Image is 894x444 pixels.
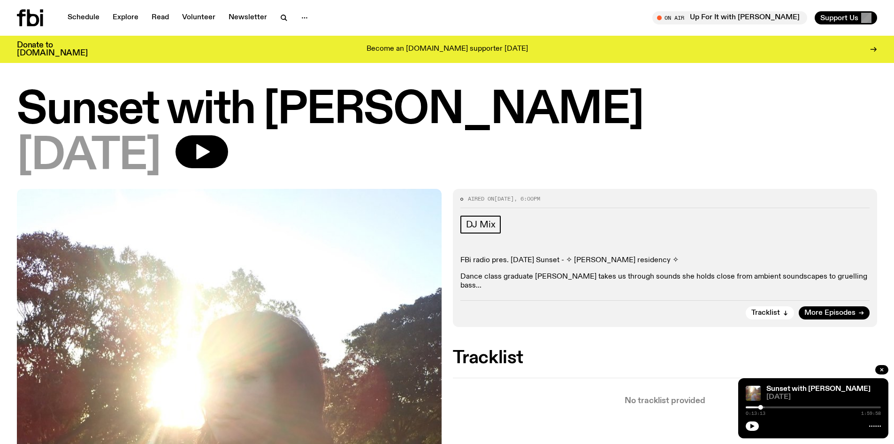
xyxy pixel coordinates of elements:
[751,310,780,317] span: Tracklist
[815,11,877,24] button: Support Us
[453,397,878,405] p: No tracklist provided
[766,394,881,401] span: [DATE]
[466,219,496,230] span: DJ Mix
[176,11,221,24] a: Volunteer
[17,89,877,132] h1: Sunset with [PERSON_NAME]
[460,273,870,290] p: Dance class graduate [PERSON_NAME] takes us through sounds she holds close from ambient soundscap...
[799,306,870,319] a: More Episodes
[17,41,88,57] h3: Donate to [DOMAIN_NAME]
[223,11,273,24] a: Newsletter
[460,216,501,234] a: DJ Mix
[17,135,160,178] span: [DATE]
[514,195,540,203] span: , 6:00pm
[820,14,858,22] span: Support Us
[494,195,514,203] span: [DATE]
[861,411,881,416] span: 1:59:58
[652,11,807,24] button: On AirUp For It with [PERSON_NAME]
[746,411,765,416] span: 0:13:13
[62,11,105,24] a: Schedule
[468,195,494,203] span: Aired on
[453,350,878,366] h2: Tracklist
[460,256,870,265] p: FBi radio pres. [DATE] Sunset - ✧ [PERSON_NAME] residency ✧
[746,306,794,319] button: Tracklist
[107,11,144,24] a: Explore
[367,45,528,54] p: Become an [DOMAIN_NAME] supporter [DATE]
[146,11,175,24] a: Read
[766,385,871,393] a: Sunset with [PERSON_NAME]
[804,310,856,317] span: More Episodes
